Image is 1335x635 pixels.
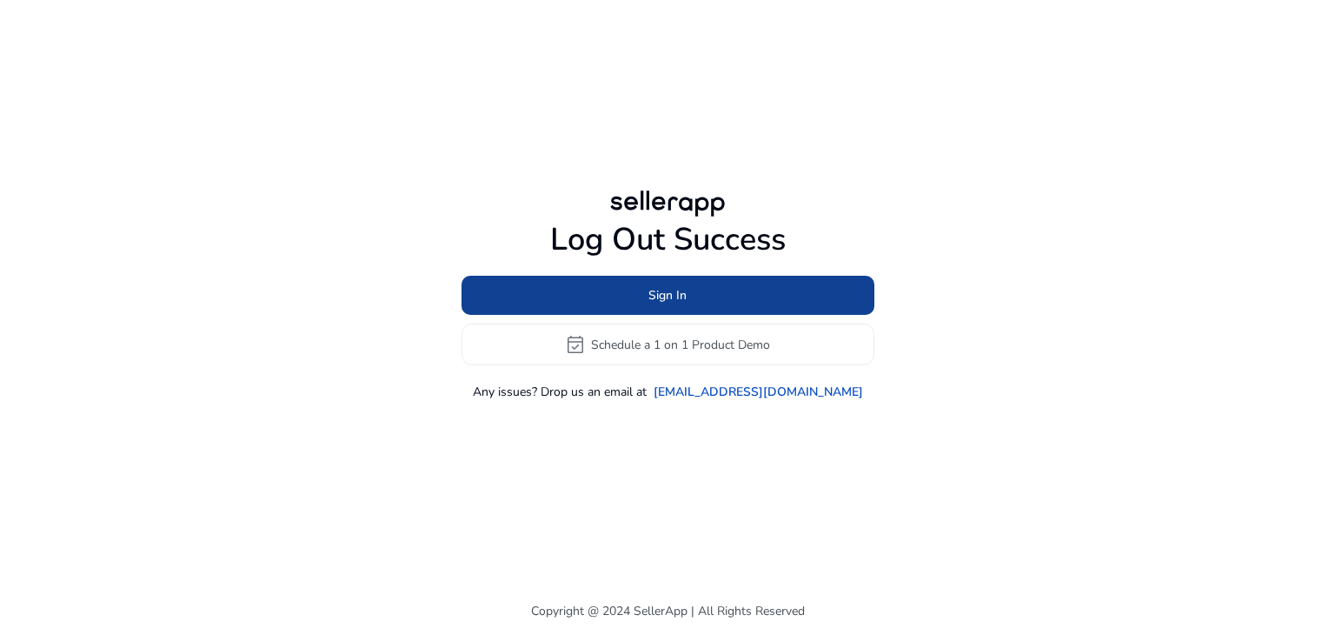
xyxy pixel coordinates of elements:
[462,221,874,258] h1: Log Out Success
[648,286,687,304] span: Sign In
[462,324,874,365] button: event_availableSchedule a 1 on 1 Product Demo
[565,334,586,355] span: event_available
[654,383,863,401] a: [EMAIL_ADDRESS][DOMAIN_NAME]
[462,276,874,315] button: Sign In
[473,383,647,401] p: Any issues? Drop us an email at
